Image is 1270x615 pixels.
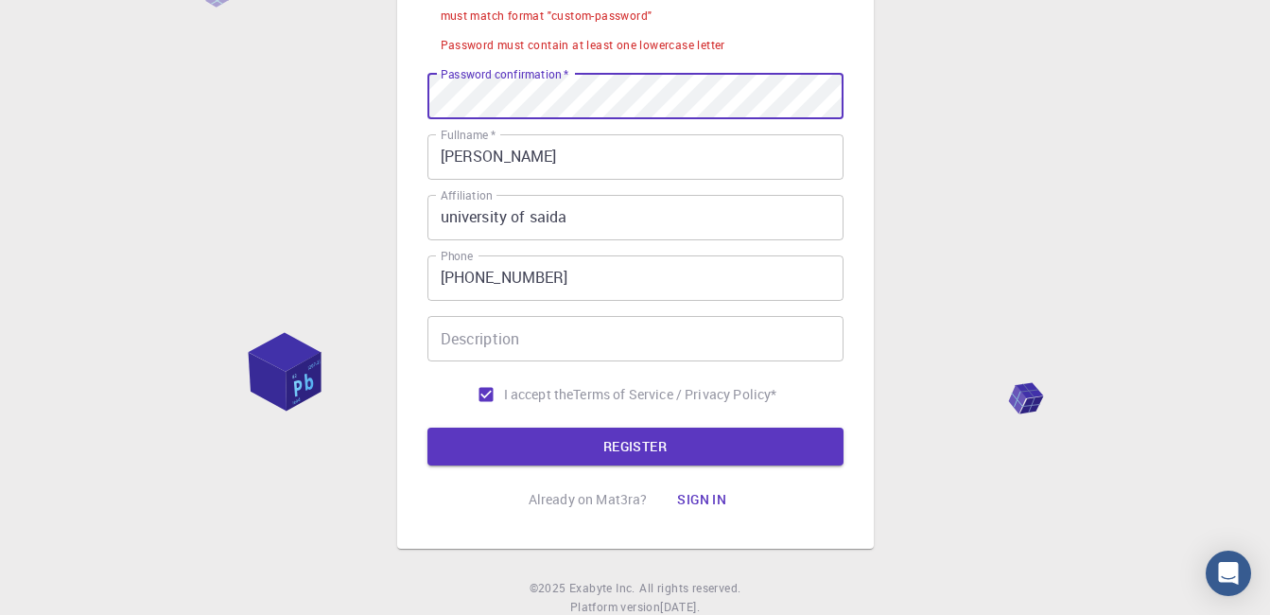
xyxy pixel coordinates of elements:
[441,187,492,203] label: Affiliation
[573,385,776,404] a: Terms of Service / Privacy Policy*
[1206,551,1251,596] div: Open Intercom Messenger
[530,579,569,598] span: © 2025
[441,36,725,55] div: Password must contain at least one lowercase letter
[427,428,844,466] button: REGISTER
[660,599,700,614] span: [DATE] .
[529,490,648,509] p: Already on Mat3ra?
[569,580,635,595] span: Exabyte Inc.
[569,579,635,598] a: Exabyte Inc.
[441,66,568,82] label: Password confirmation
[662,481,741,518] button: Sign in
[441,248,473,264] label: Phone
[441,127,496,143] label: Fullname
[441,7,652,26] div: must match format "custom-password"
[639,579,740,598] span: All rights reserved.
[504,385,574,404] span: I accept the
[573,385,776,404] p: Terms of Service / Privacy Policy *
